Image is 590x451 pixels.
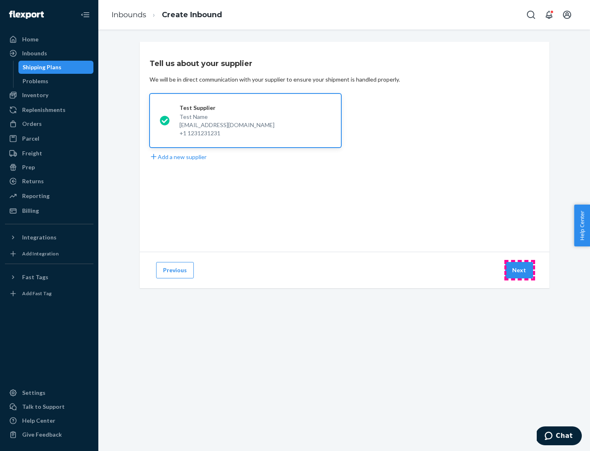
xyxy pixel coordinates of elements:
[105,3,229,27] ol: breadcrumbs
[5,247,93,260] a: Add Integration
[22,207,39,215] div: Billing
[5,428,93,441] button: Give Feedback
[9,11,44,19] img: Flexport logo
[5,175,93,188] a: Returns
[111,10,146,19] a: Inbounds
[22,273,48,281] div: Fast Tags
[5,386,93,399] a: Settings
[5,189,93,203] a: Reporting
[537,426,582,447] iframe: Opens a widget where you can chat to one of our agents
[156,262,194,278] button: Previous
[5,287,93,300] a: Add Fast Tag
[22,149,42,157] div: Freight
[23,77,48,85] div: Problems
[5,89,93,102] a: Inventory
[22,389,45,397] div: Settings
[505,262,533,278] button: Next
[574,205,590,246] button: Help Center
[22,49,47,57] div: Inbounds
[22,417,55,425] div: Help Center
[22,91,48,99] div: Inventory
[5,161,93,174] a: Prep
[22,430,62,439] div: Give Feedback
[77,7,93,23] button: Close Navigation
[150,153,206,161] button: Add a new supplier
[23,63,61,71] div: Shipping Plans
[22,290,52,297] div: Add Fast Tag
[22,163,35,171] div: Prep
[5,204,93,217] a: Billing
[5,147,93,160] a: Freight
[18,61,94,74] a: Shipping Plans
[5,47,93,60] a: Inbounds
[150,75,400,84] div: We will be in direct communication with your supplier to ensure your shipment is handled properly.
[18,75,94,88] a: Problems
[22,233,57,241] div: Integrations
[5,117,93,130] a: Orders
[22,134,39,143] div: Parcel
[162,10,222,19] a: Create Inbound
[22,106,66,114] div: Replenishments
[5,400,93,413] button: Talk to Support
[22,192,50,200] div: Reporting
[22,250,59,257] div: Add Integration
[22,403,65,411] div: Talk to Support
[5,271,93,284] button: Fast Tags
[5,231,93,244] button: Integrations
[541,7,557,23] button: Open notifications
[559,7,575,23] button: Open account menu
[5,33,93,46] a: Home
[22,35,39,43] div: Home
[5,103,93,116] a: Replenishments
[523,7,539,23] button: Open Search Box
[22,120,42,128] div: Orders
[5,132,93,145] a: Parcel
[150,58,252,69] h3: Tell us about your supplier
[22,177,44,185] div: Returns
[5,414,93,427] a: Help Center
